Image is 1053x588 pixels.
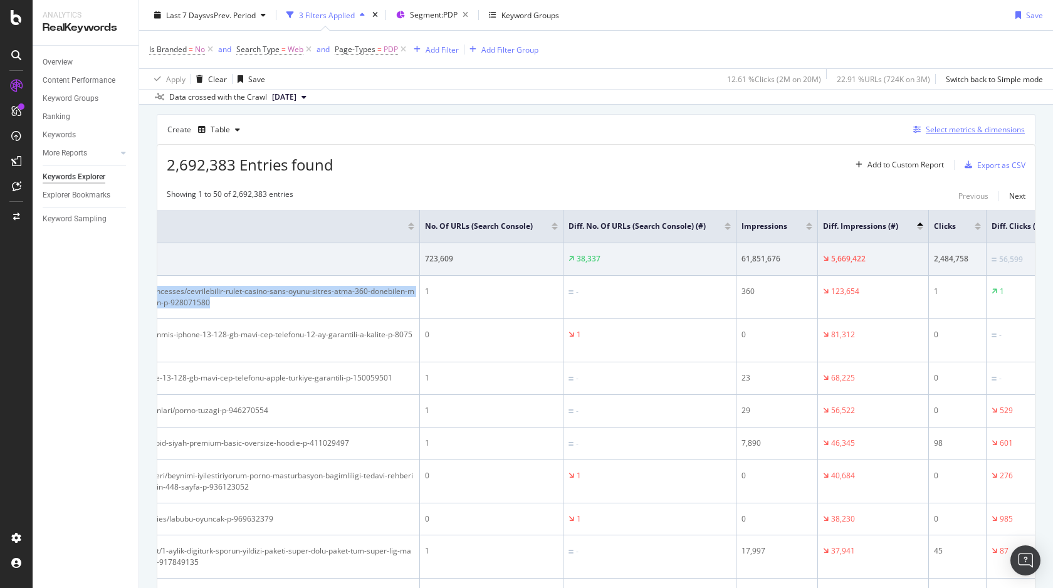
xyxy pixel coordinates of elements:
img: Equal [568,550,574,554]
span: 2,692,383 Entries found [167,154,333,175]
button: 3 Filters Applied [281,5,370,25]
a: Content Performance [43,74,130,87]
button: Last 7 DaysvsPrev. Period [149,5,271,25]
button: Add Filter Group [464,42,538,57]
span: = [281,44,286,55]
div: Keyword Sampling [43,213,107,226]
button: and [317,43,330,55]
div: 0 [425,470,558,481]
span: Search Type [236,44,280,55]
a: Explorer Bookmarks [43,189,130,202]
img: Equal [992,258,997,261]
div: Select metrics & dimensions [926,124,1025,135]
div: Table [211,126,230,134]
span: Diff. No. of URLs (Search Console) (#) [568,221,706,232]
div: 38,337 [577,253,600,265]
div: 17,997 [741,545,812,557]
div: - [576,438,579,449]
div: 1 [425,545,558,557]
div: 1 [577,329,581,340]
button: Table [193,120,245,140]
div: Content Performance [43,74,115,87]
div: 1 [425,286,558,297]
div: Showing 1 to 50 of 2,692,383 entries [167,189,293,204]
img: Equal [992,377,997,381]
div: 2,484,758 [934,253,981,265]
div: 1 [577,513,581,525]
div: 1 [425,438,558,449]
img: Equal [568,290,574,294]
span: 2025 Aug. 24th [272,92,296,103]
div: 529 [1000,405,1013,416]
button: Next [1009,189,1025,204]
div: 0 [741,470,812,481]
div: Add Filter [426,44,459,55]
div: Save [248,73,265,84]
button: Add Filter [409,42,459,57]
div: 276 [1000,470,1013,481]
div: 0 [934,405,981,416]
button: Apply [149,69,186,89]
span: Segment: PDP [410,9,458,20]
div: 985 [1000,513,1013,525]
div: 81,312 [831,329,855,340]
div: and [317,44,330,55]
div: /voidtrcom/void-siyah-premium-basic-oversize-hoodie-p-411029497 [112,438,414,449]
img: Equal [568,377,574,381]
div: 601 [1000,438,1013,449]
div: 1 [934,286,981,297]
div: and [218,44,231,55]
div: 7,890 [741,438,812,449]
div: 0 [741,513,812,525]
span: PDP [384,41,398,58]
div: 23 [741,372,812,384]
span: = [377,44,382,55]
div: Keywords Explorer [43,171,105,184]
span: Web [288,41,303,58]
div: Analytics [43,10,128,21]
div: 0 [741,329,812,340]
div: 1 [425,372,558,384]
button: Save [233,69,265,89]
div: 56,522 [831,405,855,416]
div: /apple/yenilenmis-iphone-13-128-gb-mavi-cep-telefonu-12-ay-garantili-a-kalite-p-807588181 [112,329,414,352]
div: - [576,373,579,384]
div: 123,654 [831,286,859,297]
button: Segment:PDP [391,5,473,25]
div: 0 [934,329,981,340]
div: 0 [934,372,981,384]
span: No [195,41,205,58]
a: Keyword Groups [43,92,130,105]
div: - [576,406,579,417]
div: 46,345 [831,438,855,449]
div: 1 [425,405,558,416]
button: Previous [958,189,988,204]
div: /apple/iphone-13-128-gb-mavi-cep-telefonu-apple-turkiye-garantili-p-150059501 [112,372,414,384]
div: Create [167,120,245,140]
div: 56,599 [999,254,1023,265]
div: 87 [1000,545,1008,557]
span: No. of URLs (Search Console) [425,221,533,232]
div: Keywords [43,129,76,142]
div: Next [1009,191,1025,201]
button: Save [1010,5,1043,25]
div: 22.91 % URLs ( 724K on 3M ) [837,73,930,84]
img: Equal [568,442,574,446]
div: 0 [425,513,558,525]
div: Switch back to Simple mode [946,73,1043,84]
button: Export as CSV [960,155,1025,175]
div: 0 [934,470,981,481]
div: Data crossed with the Crawl [169,92,267,103]
span: Diff. Impressions (#) [823,221,898,232]
div: 61,851,676 [741,253,812,265]
img: Equal [992,333,997,337]
div: /bein-connect/1-aylik-digiturk-sporun-yildizi-paketi-super-dolu-paket-tum-super-lig-maclari-icind... [112,545,414,568]
div: Open Intercom Messenger [1010,545,1040,575]
div: 5,669,422 [831,253,866,265]
div: /tlsmaccesories/labubu-oyuncak-p-969632379 [112,513,414,525]
div: RealKeywords [43,21,128,35]
div: 98 [934,438,981,449]
div: 37,941 [831,545,855,557]
span: URL Path [112,221,389,232]
a: Ranking [43,110,130,123]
